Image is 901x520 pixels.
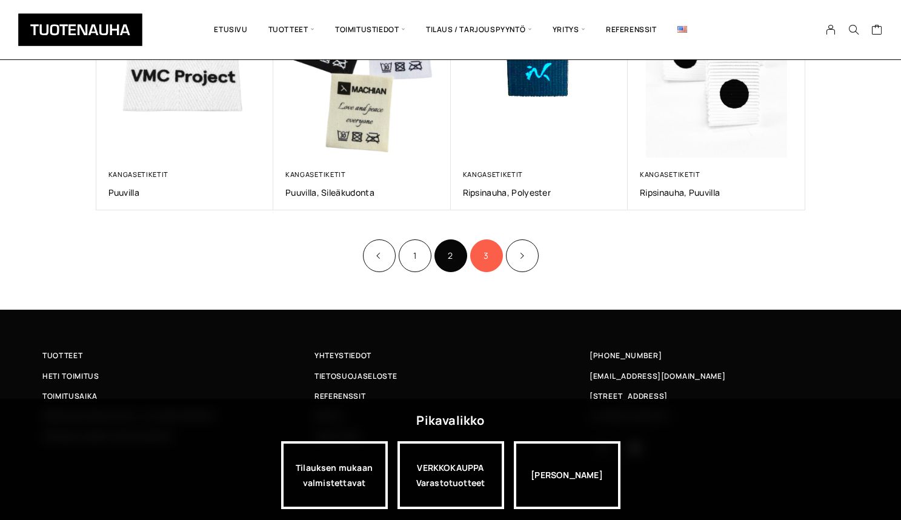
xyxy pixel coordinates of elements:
[314,370,587,382] a: Tietosuojaseloste
[108,170,169,179] a: Kangasetiketit
[463,187,616,198] a: Ripsinauha, polyester
[590,370,726,382] a: [EMAIL_ADDRESS][DOMAIN_NAME]
[842,24,865,35] button: Search
[314,390,365,402] span: Referenssit
[397,441,504,509] a: VERKKOKAUPPAVarastotuotteet
[640,170,700,179] a: Kangasetiketit
[42,390,98,402] span: Toimitusaika
[871,24,883,38] a: Cart
[399,239,431,272] a: Sivu 1
[596,9,667,50] a: Referenssit
[677,26,687,33] img: English
[314,349,371,362] span: Yhteystiedot
[42,349,82,362] span: Tuotteet
[285,170,346,179] a: Kangasetiketit
[42,349,314,362] a: Tuotteet
[96,238,805,273] nav: Product Pagination
[416,9,542,50] span: Tilaus / Tarjouspyyntö
[42,390,314,402] a: Toimitusaika
[18,13,142,46] img: Tuotenauha Oy
[397,441,504,509] div: VERKKOKAUPPA Varastotuotteet
[590,390,667,402] span: [STREET_ADDRESS]
[470,239,503,272] a: Sivu 3
[819,24,843,35] a: My Account
[204,9,258,50] a: Etusivu
[640,187,793,198] a: Ripsinauha, puuvilla
[325,9,416,50] span: Toimitustiedot
[314,349,587,362] a: Yhteystiedot
[463,170,524,179] a: Kangasetiketit
[314,370,397,382] span: Tietosuojaseloste
[285,187,439,198] a: Puuvilla, sileäkudonta
[258,9,325,50] span: Tuotteet
[314,390,587,402] a: Referenssit
[281,441,388,509] a: Tilauksen mukaan valmistettavat
[542,9,596,50] span: Yritys
[108,187,262,198] a: Puuvilla
[42,370,99,382] span: Heti toimitus
[42,370,314,382] a: Heti toimitus
[416,410,484,432] div: Pikavalikko
[514,441,620,509] div: [PERSON_NAME]
[434,239,467,272] span: Sivu 2
[590,349,662,362] a: [PHONE_NUMBER]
